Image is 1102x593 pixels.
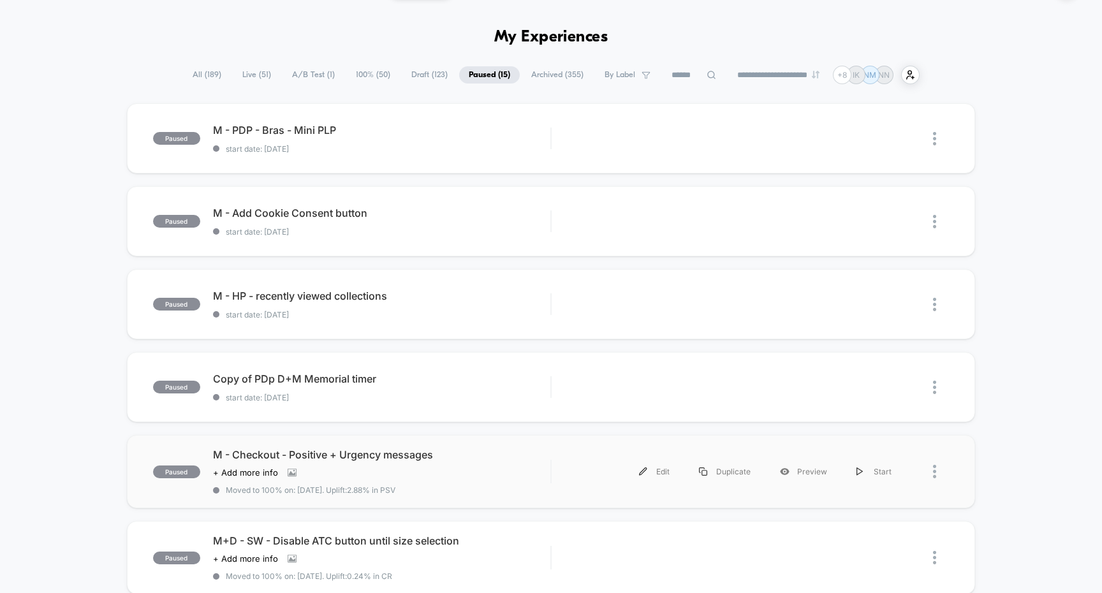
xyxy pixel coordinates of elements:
span: paused [153,381,200,393]
span: Paused ( 15 ) [459,66,520,84]
h1: My Experiences [494,28,608,47]
span: Moved to 100% on: [DATE] . Uplift: 2.88% in PSV [226,485,395,495]
span: start date: [DATE] [213,310,551,319]
p: IK [853,70,860,80]
span: start date: [DATE] [213,393,551,402]
img: close [933,298,936,311]
span: + Add more info [213,467,278,478]
span: M - Checkout - Positive + Urgency messages [213,448,551,461]
span: M - Add Cookie Consent button [213,207,551,219]
span: paused [153,298,200,311]
span: paused [153,552,200,564]
div: Duplicate [684,457,765,486]
span: + Add more info [213,553,278,564]
div: Edit [624,457,684,486]
div: + 8 [833,66,851,84]
span: Live ( 51 ) [233,66,281,84]
span: M+D - SW - Disable ATC button until size selection [213,534,551,547]
span: M - PDP - Bras - Mini PLP [213,124,551,136]
img: close [933,381,936,394]
img: close [933,132,936,145]
img: close [933,465,936,478]
p: NN [878,70,890,80]
span: A/B Test ( 1 ) [283,66,344,84]
img: close [933,215,936,228]
span: M - HP - recently viewed collections [213,289,551,302]
span: paused [153,132,200,145]
span: start date: [DATE] [213,227,551,237]
span: start date: [DATE] [213,144,551,154]
span: Moved to 100% on: [DATE] . Uplift: 0.24% in CR [226,571,392,581]
span: paused [153,465,200,478]
div: Start [842,457,906,486]
div: Preview [765,457,842,486]
img: menu [699,467,707,476]
span: Archived ( 355 ) [522,66,593,84]
img: close [933,551,936,564]
span: By Label [605,70,635,80]
img: menu [856,467,863,476]
span: Copy of PDp D+M Memorial timer [213,372,551,385]
span: All ( 189 ) [183,66,231,84]
img: end [812,71,819,78]
span: Draft ( 123 ) [402,66,457,84]
img: menu [639,467,647,476]
span: 100% ( 50 ) [346,66,400,84]
span: paused [153,215,200,228]
p: NM [863,70,876,80]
